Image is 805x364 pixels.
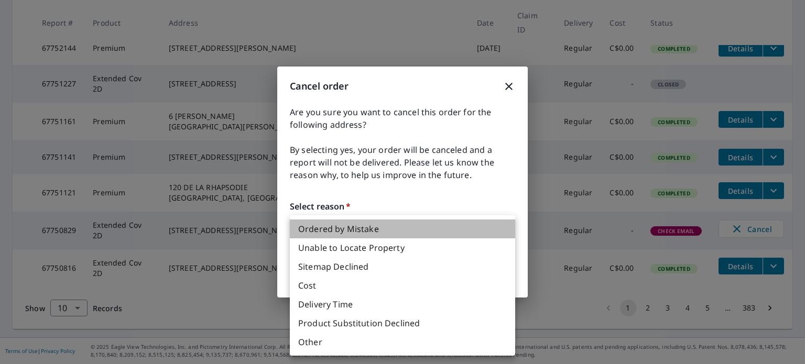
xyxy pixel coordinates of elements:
li: Other [290,333,515,351]
li: Cost [290,276,515,295]
li: Product Substitution Declined [290,314,515,333]
li: Ordered by Mistake [290,219,515,238]
li: Sitemap Declined [290,257,515,276]
li: Delivery Time [290,295,515,314]
li: Unable to Locate Property [290,238,515,257]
